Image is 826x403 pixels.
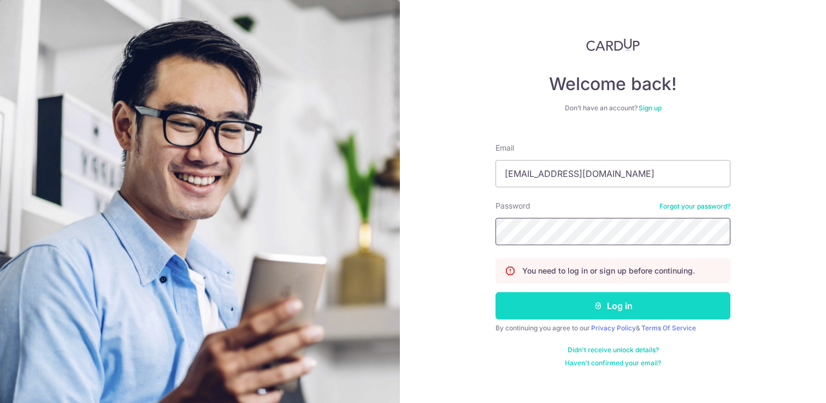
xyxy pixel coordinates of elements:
[495,143,514,153] label: Email
[495,160,730,187] input: Enter your Email
[522,265,695,276] p: You need to log in or sign up before continuing.
[565,359,661,368] a: Haven't confirmed your email?
[495,73,730,95] h4: Welcome back!
[591,324,636,332] a: Privacy Policy
[639,104,662,112] a: Sign up
[641,324,696,332] a: Terms Of Service
[586,38,640,51] img: CardUp Logo
[495,104,730,112] div: Don’t have an account?
[495,200,530,211] label: Password
[659,202,730,211] a: Forgot your password?
[495,324,730,333] div: By continuing you agree to our &
[495,292,730,319] button: Log in
[568,346,659,354] a: Didn't receive unlock details?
